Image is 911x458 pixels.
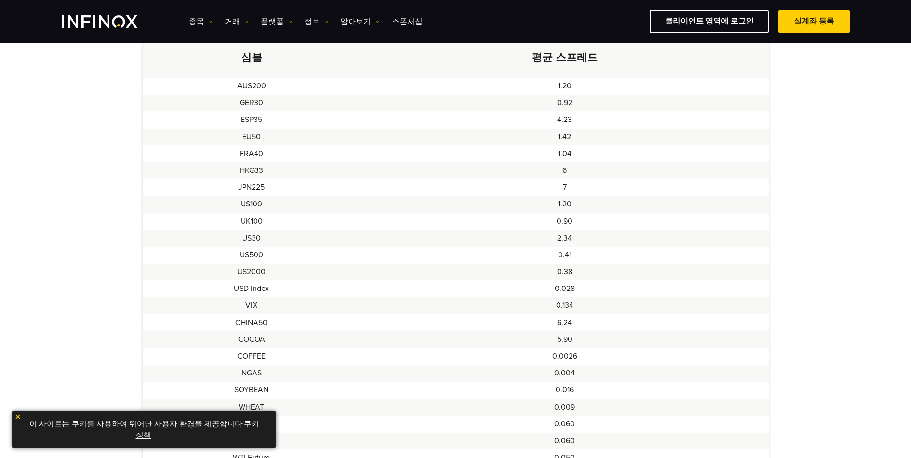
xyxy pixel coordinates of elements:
td: 1.42 [361,129,769,145]
a: 클라이언트 영역에 로그인 [650,10,769,33]
td: USD Index [143,280,361,297]
td: 6 [361,162,769,179]
td: 0.134 [361,297,769,314]
th: 평균 스프레드 [361,38,769,78]
td: FRA40 [143,145,361,162]
td: UK100 [143,213,361,230]
a: 스폰서십 [392,16,423,27]
td: EU50 [143,129,361,145]
td: AUS200 [143,78,361,95]
th: 심볼 [143,38,361,78]
td: 0.060 [361,416,769,433]
td: WHEAT [143,399,361,416]
td: 0.009 [361,399,769,416]
td: 0.38 [361,264,769,280]
td: 0.004 [361,365,769,382]
td: 1.04 [361,145,769,162]
td: 4.23 [361,111,769,128]
td: GER30 [143,95,361,111]
td: COFFEE [143,348,361,365]
td: JPN225 [143,179,361,196]
td: 0.060 [361,433,769,449]
a: 실계좌 등록 [778,10,850,33]
td: COCOA [143,331,361,348]
td: US30 [143,230,361,247]
a: 알아보기 [340,16,380,27]
td: 6.24 [361,314,769,331]
td: 0.028 [361,280,769,297]
p: 이 사이트는 쿠키를 사용하여 뛰어난 사용자 환경을 제공합니다. . [17,416,271,444]
td: SOYBEAN [143,382,361,398]
td: 0.90 [361,213,769,230]
td: US100 [143,196,361,213]
td: US500 [143,247,361,264]
td: ESP35 [143,111,361,128]
td: 0.016 [361,382,769,398]
td: 0.92 [361,95,769,111]
td: 5.90 [361,331,769,348]
td: NGAS [143,365,361,382]
td: 0.0026 [361,348,769,365]
td: VIX [143,297,361,314]
a: INFINOX Logo [62,15,160,28]
td: 1.20 [361,196,769,213]
img: yellow close icon [14,413,21,420]
a: 플랫폼 [261,16,292,27]
td: HKG33 [143,162,361,179]
a: 종목 [189,16,213,27]
td: 1.20 [361,78,769,95]
td: 2.34 [361,230,769,247]
a: 정보 [304,16,328,27]
a: 거래 [225,16,249,27]
td: 7 [361,179,769,196]
td: CHINA50 [143,314,361,331]
td: 0.41 [361,247,769,264]
td: US2000 [143,264,361,280]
